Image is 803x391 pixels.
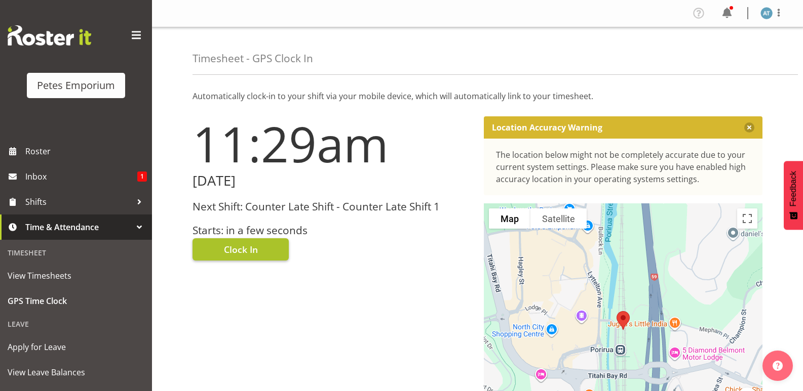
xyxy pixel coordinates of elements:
[489,208,530,229] button: Show street map
[25,194,132,209] span: Shifts
[8,365,144,380] span: View Leave Balances
[193,225,472,236] h3: Starts: in a few seconds
[193,53,313,64] h4: Timesheet - GPS Clock In
[193,173,472,189] h2: [DATE]
[37,78,115,93] div: Petes Emporium
[784,161,803,230] button: Feedback - Show survey
[3,288,149,314] a: GPS Time Clock
[193,201,472,212] h3: Next Shift: Counter Late Shift - Counter Late Shift 1
[193,238,289,260] button: Clock In
[789,171,798,206] span: Feedback
[193,90,762,102] p: Automatically clock-in to your shift via your mobile device, which will automatically link to you...
[3,263,149,288] a: View Timesheets
[492,122,602,133] p: Location Accuracy Warning
[8,268,144,283] span: View Timesheets
[224,243,258,256] span: Clock In
[25,144,147,159] span: Roster
[8,25,91,46] img: Rosterit website logo
[744,122,754,133] button: Close message
[25,220,132,235] span: Time & Attendance
[3,314,149,334] div: Leave
[773,361,783,371] img: help-xxl-2.png
[3,334,149,360] a: Apply for Leave
[193,116,472,171] h1: 11:29am
[8,293,144,309] span: GPS Time Clock
[760,7,773,19] img: alex-micheal-taniwha5364.jpg
[137,171,147,182] span: 1
[530,208,587,229] button: Show satellite imagery
[3,242,149,263] div: Timesheet
[8,339,144,355] span: Apply for Leave
[737,208,757,229] button: Toggle fullscreen view
[3,360,149,385] a: View Leave Balances
[496,149,751,185] div: The location below might not be completely accurate due to your current system settings. Please m...
[25,169,137,184] span: Inbox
